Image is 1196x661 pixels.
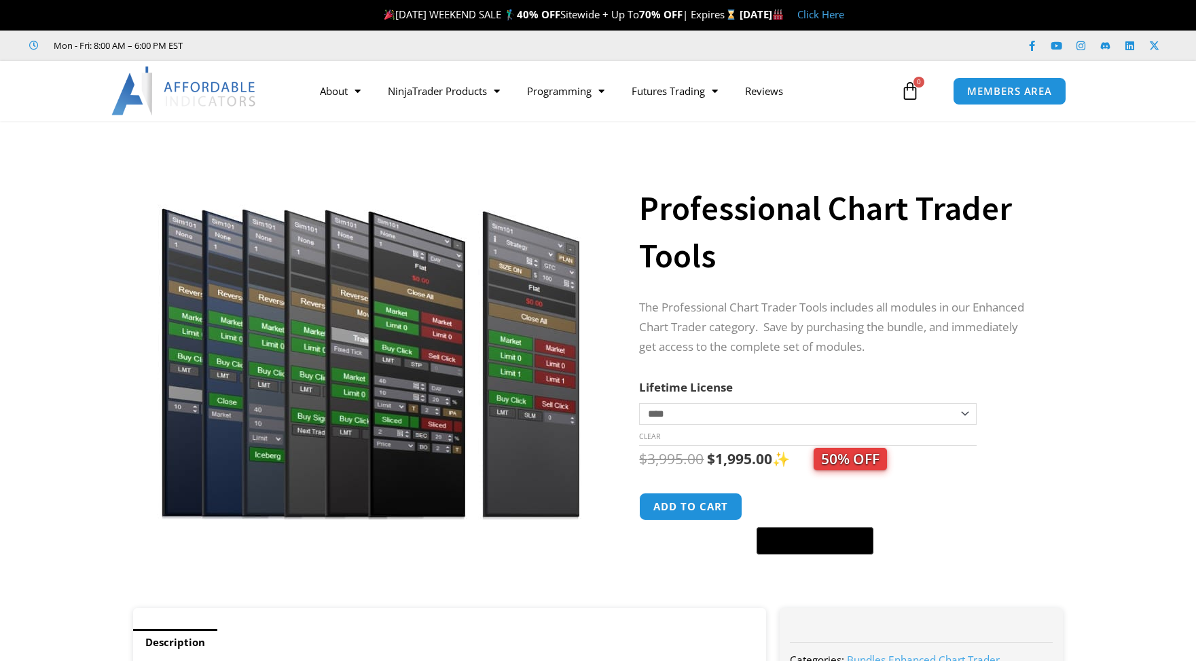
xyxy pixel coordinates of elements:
[133,629,217,656] a: Description
[152,145,589,520] img: ProfessionalToolsBundlePage
[517,7,560,21] strong: 40% OFF
[618,75,731,107] a: Futures Trading
[772,449,887,468] span: ✨
[381,7,739,21] span: [DATE] WEEKEND SALE 🏌️‍♂️ Sitewide + Up To | Expires
[374,75,513,107] a: NinjaTrader Products
[639,185,1036,280] h1: Professional Chart Trader Tools
[913,77,924,88] span: 0
[639,379,733,395] label: Lifetime License
[639,432,660,441] a: Clear options
[740,7,784,21] strong: [DATE]
[754,491,876,523] iframe: Secure express checkout frame
[953,77,1066,105] a: MEMBERS AREA
[797,7,844,21] a: Click Here
[202,39,405,52] iframe: Customer reviews powered by Trustpilot
[707,449,715,468] span: $
[306,75,897,107] nav: Menu
[707,449,772,468] bdi: 1,995.00
[50,37,183,54] span: Mon - Fri: 8:00 AM – 6:00 PM EST
[111,67,257,115] img: LogoAI | Affordable Indicators – NinjaTrader
[731,75,797,107] a: Reviews
[814,448,887,470] span: 50% OFF
[726,10,736,20] img: ⌛
[773,10,783,20] img: 🏭
[306,75,374,107] a: About
[639,449,647,468] span: $
[880,71,940,111] a: 0
[384,10,395,20] img: 🎉
[639,493,742,521] button: Add to cart
[513,75,618,107] a: Programming
[639,7,683,21] strong: 70% OFF
[639,298,1036,357] p: The Professional Chart Trader Tools includes all modules in our Enhanced Chart Trader category. S...
[639,449,704,468] bdi: 3,995.00
[757,527,873,554] button: Buy with GPay
[967,86,1052,96] span: MEMBERS AREA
